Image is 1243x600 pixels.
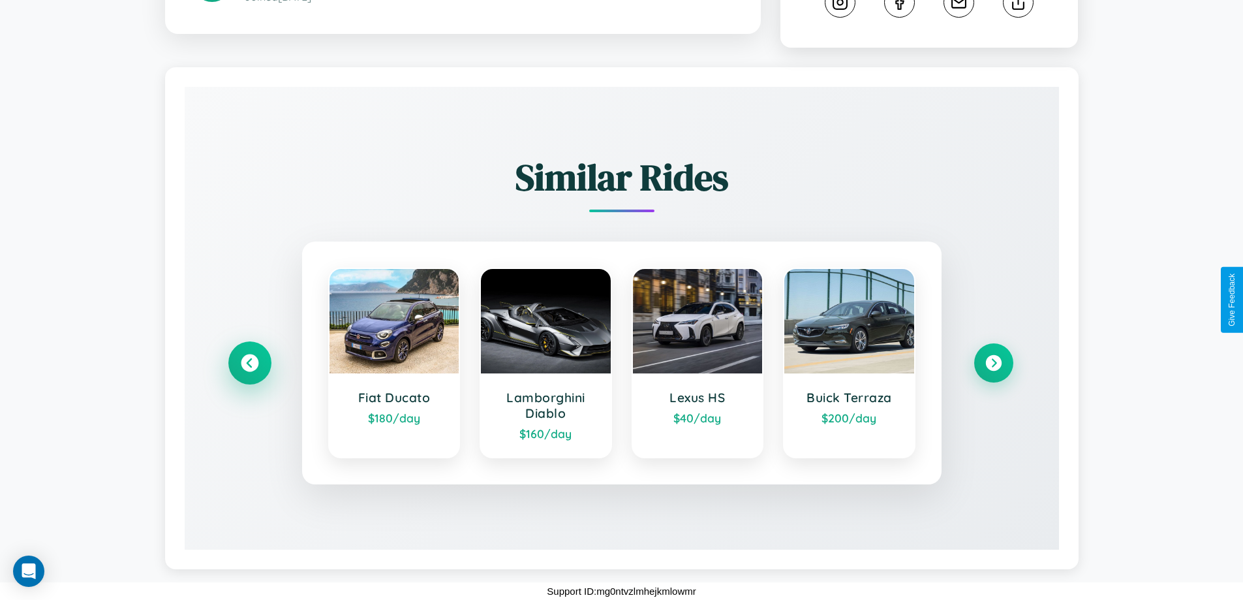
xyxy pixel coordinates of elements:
[343,411,446,425] div: $ 180 /day
[343,390,446,405] h3: Fiat Ducato
[328,268,461,458] a: Fiat Ducato$180/day
[797,390,901,405] h3: Buick Terraza
[494,390,598,421] h3: Lamborghini Diablo
[13,556,44,587] div: Open Intercom Messenger
[783,268,915,458] a: Buick Terraza$200/day
[1227,274,1236,326] div: Give Feedback
[632,268,764,458] a: Lexus HS$40/day
[494,426,598,441] div: $ 160 /day
[646,390,750,405] h3: Lexus HS
[797,411,901,425] div: $ 200 /day
[480,268,612,458] a: Lamborghini Diablo$160/day
[547,582,696,600] p: Support ID: mg0ntvzlmhejkmlowmr
[230,152,1013,202] h2: Similar Rides
[646,411,750,425] div: $ 40 /day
